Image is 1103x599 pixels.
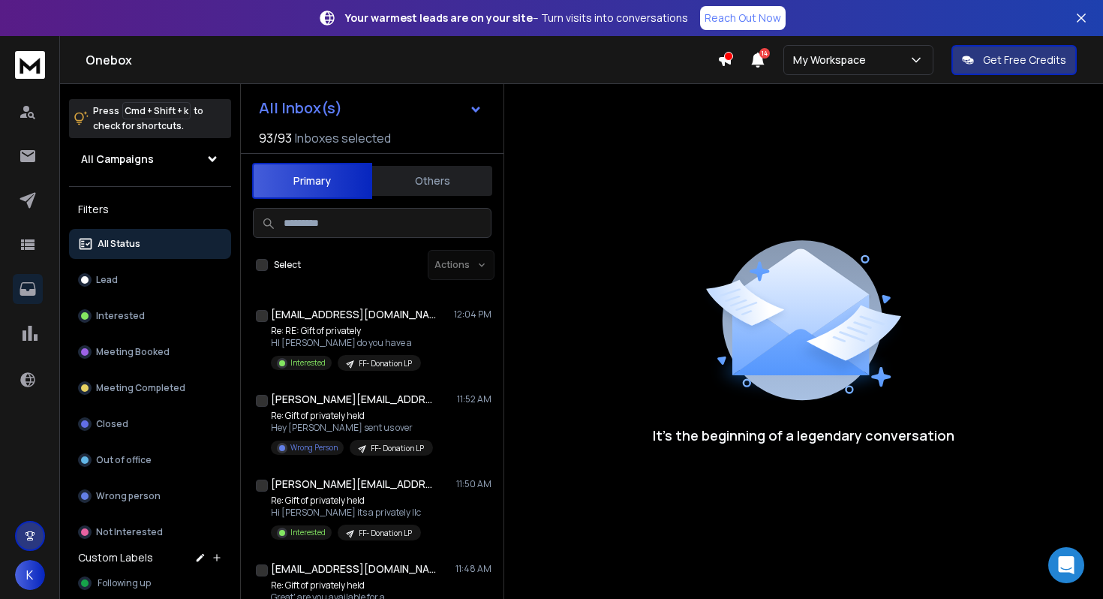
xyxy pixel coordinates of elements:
[290,527,326,538] p: Interested
[793,53,872,68] p: My Workspace
[290,442,338,453] p: Wrong Person
[455,563,491,575] p: 11:48 AM
[15,560,45,590] button: K
[69,301,231,331] button: Interested
[93,104,203,134] p: Press to check for shortcuts.
[98,577,151,589] span: Following up
[271,579,421,591] p: Re: Gift of privately held
[69,517,231,547] button: Not Interested
[69,337,231,367] button: Meeting Booked
[653,425,954,446] p: It’s the beginning of a legendary conversation
[96,274,118,286] p: Lead
[271,307,436,322] h1: [EMAIL_ADDRESS][DOMAIN_NAME]
[271,422,433,434] p: Hey [PERSON_NAME] sent us over
[345,11,533,25] strong: Your warmest leads are on your site
[96,310,145,322] p: Interested
[69,445,231,475] button: Out of office
[271,477,436,492] h1: [PERSON_NAME][EMAIL_ADDRESS][DOMAIN_NAME]
[271,392,436,407] h1: [PERSON_NAME][EMAIL_ADDRESS][PERSON_NAME][DOMAIN_NAME]
[359,528,412,539] p: FF- Donation LP
[259,129,292,147] span: 93 / 93
[96,454,152,466] p: Out of office
[290,357,326,369] p: Interested
[96,418,128,430] p: Closed
[259,101,342,116] h1: All Inbox(s)
[69,568,231,598] button: Following up
[1048,547,1084,583] div: Open Intercom Messenger
[69,409,231,439] button: Closed
[96,382,185,394] p: Meeting Completed
[372,164,492,197] button: Others
[295,129,391,147] h3: Inboxes selected
[274,259,301,271] label: Select
[81,152,154,167] h1: All Campaigns
[983,53,1066,68] p: Get Free Credits
[86,51,717,69] h1: Onebox
[457,393,491,405] p: 11:52 AM
[69,144,231,174] button: All Campaigns
[345,11,688,26] p: – Turn visits into conversations
[456,478,491,490] p: 11:50 AM
[271,561,436,576] h1: [EMAIL_ADDRESS][DOMAIN_NAME]
[271,410,433,422] p: Re: Gift of privately held
[122,102,191,119] span: Cmd + Shift + k
[271,507,421,519] p: Hi [PERSON_NAME] its a privately llc
[271,325,421,337] p: Re: RE: Gift of privately
[705,11,781,26] p: Reach Out Now
[69,229,231,259] button: All Status
[69,481,231,511] button: Wrong person
[271,337,421,349] p: HI [PERSON_NAME] do you have a
[252,163,372,199] button: Primary
[96,526,163,538] p: Not Interested
[96,490,161,502] p: Wrong person
[69,373,231,403] button: Meeting Completed
[359,358,412,369] p: FF- Donation LP
[759,48,770,59] span: 14
[69,199,231,220] h3: Filters
[96,346,170,358] p: Meeting Booked
[454,309,491,321] p: 12:04 PM
[247,93,494,123] button: All Inbox(s)
[69,265,231,295] button: Lead
[98,238,140,250] p: All Status
[271,495,421,507] p: Re: Gift of privately held
[951,45,1077,75] button: Get Free Credits
[78,550,153,565] h3: Custom Labels
[700,6,786,30] a: Reach Out Now
[371,443,424,454] p: FF- Donation LP
[15,51,45,79] img: logo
